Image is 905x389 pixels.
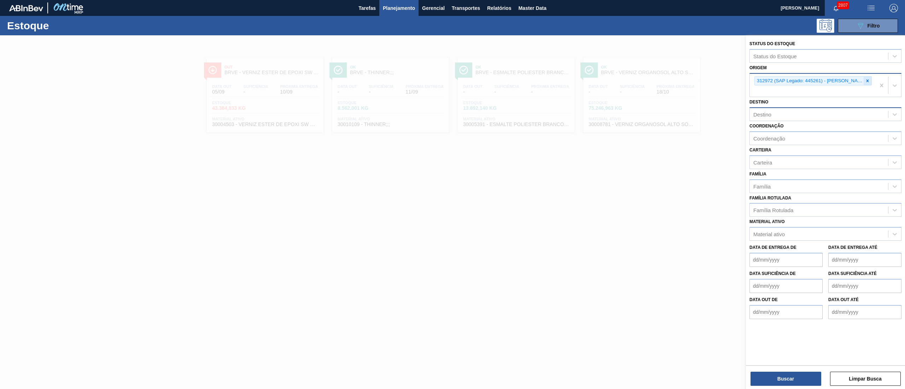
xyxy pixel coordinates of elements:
label: Família Rotulada [749,196,791,201]
label: Data de Entrega de [749,245,796,250]
img: Logout [889,4,898,12]
input: dd/mm/yyyy [749,305,823,319]
div: Carteira [753,159,772,165]
label: Material ativo [749,219,785,224]
div: Status do Estoque [753,53,797,59]
input: dd/mm/yyyy [749,279,823,293]
span: Planejamento [383,4,415,12]
label: Status do Estoque [749,41,795,46]
label: Data suficiência de [749,271,796,276]
button: Filtro [838,19,898,33]
span: Filtro [868,23,880,29]
div: Família [753,183,771,189]
label: Data out de [749,297,778,302]
img: TNhmsLtSVTkK8tSr43FrP2fwEKptu5GPRR3wAAAABJRU5ErkJggg== [9,5,43,11]
label: Carteira [749,148,771,152]
span: Transportes [452,4,480,12]
label: Data out até [828,297,859,302]
label: Origem [749,65,767,70]
label: Destino [749,100,768,104]
span: Tarefas [358,4,376,12]
label: Coordenação [749,124,784,128]
label: Data de Entrega até [828,245,877,250]
div: 312972 (SAP Legado: 445261) - [PERSON_NAME] DO BRASIL-INDUSTRIA E COMERCIO LTDA.- [755,77,864,85]
img: userActions [867,4,875,12]
button: Notificações [825,3,847,13]
div: Destino [753,112,771,118]
label: Data suficiência até [828,271,877,276]
h1: Estoque [7,22,117,30]
input: dd/mm/yyyy [828,279,901,293]
div: Material ativo [753,231,785,237]
div: Pogramando: nenhum usuário selecionado [817,19,834,33]
div: Família Rotulada [753,207,793,213]
input: dd/mm/yyyy [749,253,823,267]
div: Coordenação [753,136,785,142]
input: dd/mm/yyyy [828,253,901,267]
span: Gerencial [422,4,445,12]
span: Master Data [518,4,546,12]
label: Família [749,172,766,176]
span: Relatórios [487,4,511,12]
input: dd/mm/yyyy [828,305,901,319]
span: 2807 [837,1,849,9]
